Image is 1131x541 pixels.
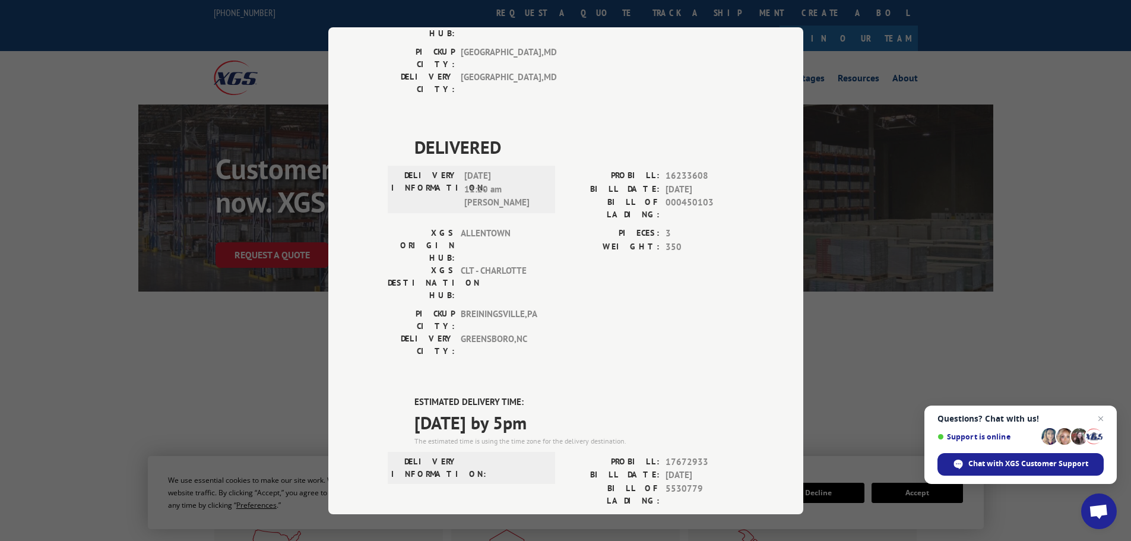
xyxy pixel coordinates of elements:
label: DELIVERY CITY: [388,71,455,96]
label: PIECES: [566,227,660,241]
span: [DATE] 11:20 am [PERSON_NAME] [464,169,544,210]
div: The estimated time is using the time zone for the delivery destination. [414,435,744,446]
span: [GEOGRAPHIC_DATA] , MD [461,71,541,96]
div: Chat with XGS Customer Support [937,453,1104,476]
label: PIECES: [566,512,660,526]
div: Open chat [1081,493,1117,529]
span: Chat with XGS Customer Support [968,458,1088,469]
span: 3 [666,512,744,526]
span: 17672933 [666,455,744,469]
label: PROBILL: [566,455,660,469]
span: BREININGSVILLE , PA [461,308,541,333]
span: Close chat [1094,412,1108,426]
label: PICKUP CITY: [388,308,455,333]
label: BILL OF LADING: [566,482,660,507]
span: [DATE] [666,469,744,482]
span: DELIVERED [414,134,744,160]
label: PROBILL: [566,169,660,183]
span: 5530779 [666,482,744,507]
label: BILL DATE: [566,182,660,196]
span: 3 [666,227,744,241]
label: DELIVERY INFORMATION: [391,455,458,480]
span: [GEOGRAPHIC_DATA] , MD [461,46,541,71]
label: BILL OF LADING: [566,196,660,221]
span: 350 [666,240,744,254]
span: CLT - CHARLOTTE [461,264,541,302]
span: GREENSBORO , NC [461,333,541,357]
span: 16233608 [666,169,744,183]
span: ALLENTOWN [461,227,541,264]
label: WEIGHT: [566,240,660,254]
label: XGS ORIGIN HUB: [388,227,455,264]
label: BILL DATE: [566,469,660,482]
span: [DATE] [666,182,744,196]
label: XGS DESTINATION HUB: [388,264,455,302]
label: PICKUP CITY: [388,46,455,71]
span: [DATE] by 5pm [414,409,744,435]
span: 000450103 [666,196,744,221]
span: Support is online [937,432,1037,441]
span: Questions? Chat with us! [937,414,1104,423]
label: ESTIMATED DELIVERY TIME: [414,396,744,409]
label: XGS DESTINATION HUB: [388,2,455,40]
span: [GEOGRAPHIC_DATA] [461,2,541,40]
label: DELIVERY CITY: [388,333,455,357]
label: DELIVERY INFORMATION: [391,169,458,210]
